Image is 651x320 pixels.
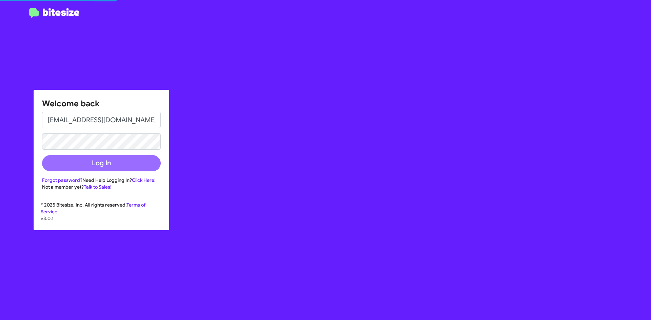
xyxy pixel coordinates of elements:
a: Click Here! [132,177,156,183]
div: © 2025 Bitesize, Inc. All rights reserved. [34,201,169,230]
div: Need Help Logging In? [42,177,161,184]
p: v3.0.1 [41,215,162,222]
button: Log In [42,155,161,171]
input: Email address [42,112,161,128]
div: Not a member yet? [42,184,161,190]
a: Forgot password? [42,177,82,183]
h1: Welcome back [42,98,161,109]
a: Talk to Sales! [84,184,112,190]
